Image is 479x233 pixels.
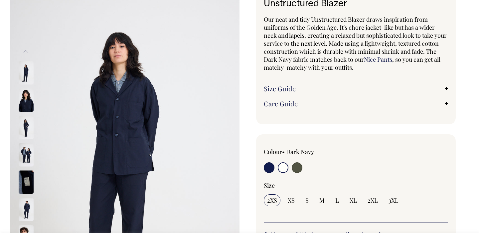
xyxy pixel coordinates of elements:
[305,196,309,204] span: S
[19,143,34,166] img: dark-navy
[264,181,448,189] div: Size
[19,61,34,84] img: dark-navy
[19,170,34,194] img: dark-navy
[286,148,314,156] label: Dark Navy
[368,196,378,204] span: 2XL
[288,196,295,204] span: XS
[19,198,34,221] img: dark-navy
[19,116,34,139] img: dark-navy
[21,44,31,59] button: Previous
[350,196,357,204] span: XL
[264,85,448,93] a: Size Guide
[284,194,298,206] input: XS
[316,194,328,206] input: M
[264,55,440,71] span: , so you can get all matchy-matchy with your outfits.
[364,55,392,63] a: Nice Pants
[364,194,381,206] input: 2XL
[264,100,448,108] a: Care Guide
[267,196,277,204] span: 2XS
[19,88,34,112] img: dark-navy
[346,194,360,206] input: XL
[264,15,447,63] span: Our neat and tidy Unstructured Blazer draws inspiration from uniforms of the Golden Age. It's cho...
[319,196,325,204] span: M
[385,194,402,206] input: 3XL
[335,196,339,204] span: L
[282,148,285,156] span: •
[264,148,338,156] div: Colour
[302,194,312,206] input: S
[264,194,280,206] input: 2XS
[389,196,399,204] span: 3XL
[332,194,342,206] input: L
